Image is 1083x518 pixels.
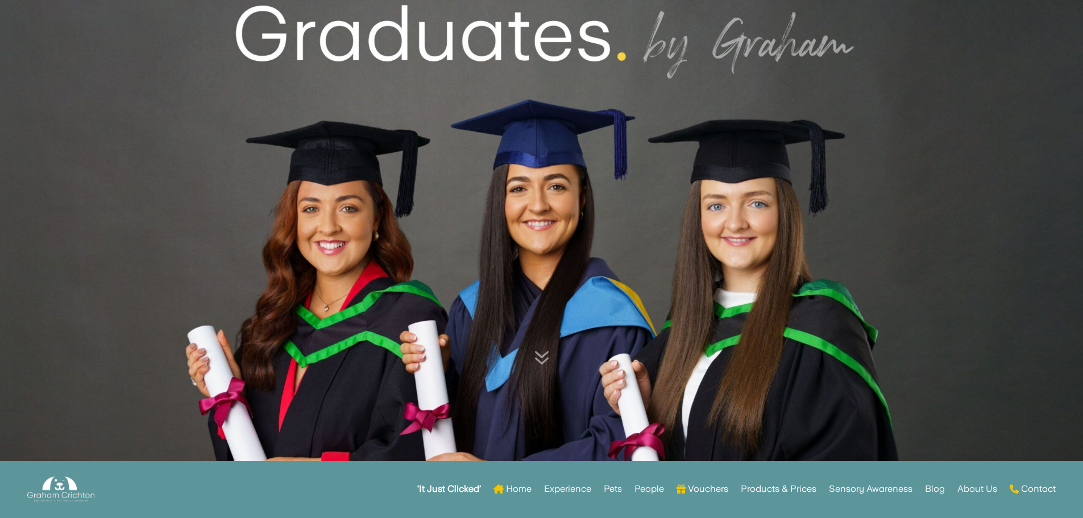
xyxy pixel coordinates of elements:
a: Blog [925,467,945,511]
a: Home [493,467,532,511]
a: Vouchers [677,467,728,511]
a: About Us [957,467,997,511]
img: Graham Crichton Photography Logo - Graham Crichton - Belfast Family & Pet Photography Studio [27,474,94,505]
strong: ‘It Just Clicked’ [417,485,481,493]
a: ‘It Just Clicked’ [417,467,481,511]
a: Products & Prices [741,467,816,511]
a: Pets [604,467,622,511]
a: Sensory Awareness [829,467,912,511]
span: 7 [528,349,556,377]
a: People [634,467,664,511]
a: Contact [1010,467,1056,511]
a: Experience [544,467,591,511]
